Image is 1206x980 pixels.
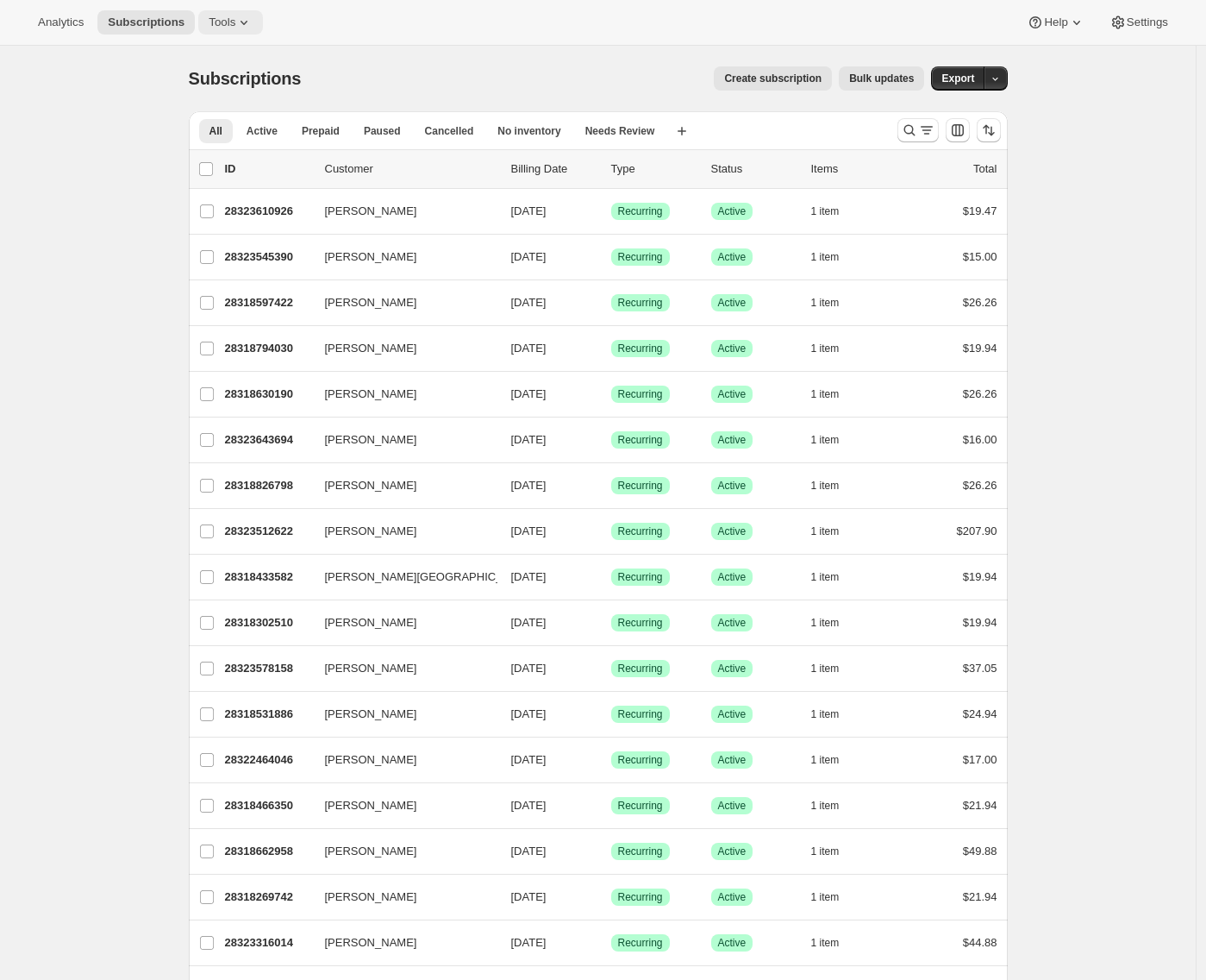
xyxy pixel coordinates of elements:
[811,479,840,493] span: 1 item
[315,518,487,545] button: [PERSON_NAME]
[225,611,997,635] div: 28318302510[PERSON_NAME][DATE]SuccessRecurringSuccessActive1 item$19.94
[225,565,997,589] div: 28318433582[PERSON_NAME][GEOGRAPHIC_DATA][DATE]SuccessRecurringSuccessActive1 item$19.94
[718,616,747,630] span: Active
[963,433,997,446] span: $16.00
[718,799,747,813] span: Active
[811,656,859,681] button: 1 item
[302,124,340,138] span: Prepaid
[811,199,859,223] button: 1 item
[325,569,534,586] span: [PERSON_NAME][GEOGRAPHIC_DATA]
[225,794,997,818] div: 28318466350[PERSON_NAME][DATE]SuccessRecurringSuccessActive1 item$21.94
[325,386,417,403] span: [PERSON_NAME]
[497,124,560,138] span: No inventory
[718,342,747,355] span: Active
[225,477,311,494] p: 28318826798
[1099,10,1178,35] button: Settings
[315,198,487,225] button: [PERSON_NAME]
[225,751,311,769] p: 28322464046
[325,751,417,769] span: [PERSON_NAME]
[718,753,747,767] span: Active
[325,340,417,357] span: [PERSON_NAME]
[811,525,840,538] span: 1 item
[511,936,547,949] span: [DATE]
[511,753,547,766] span: [DATE]
[511,570,547,583] span: [DATE]
[963,296,997,309] span: $26.26
[946,118,970,142] button: Customize table column order and visibility
[315,426,487,454] button: [PERSON_NAME]
[963,936,997,949] span: $44.88
[718,250,747,264] span: Active
[189,69,302,88] span: Subscriptions
[225,797,311,814] p: 28318466350
[1127,16,1168,29] span: Settings
[977,118,1001,142] button: Sort the results
[325,797,417,814] span: [PERSON_NAME]
[325,203,417,220] span: [PERSON_NAME]
[325,889,417,906] span: [PERSON_NAME]
[225,614,311,631] p: 28318302510
[325,294,417,311] span: [PERSON_NAME]
[315,563,487,591] button: [PERSON_NAME][GEOGRAPHIC_DATA]
[811,382,859,406] button: 1 item
[511,525,547,537] span: [DATE]
[618,250,663,264] span: Recurring
[325,843,417,860] span: [PERSON_NAME]
[618,433,663,447] span: Recurring
[718,296,747,310] span: Active
[425,124,474,138] span: Cancelled
[315,655,487,682] button: [PERSON_NAME]
[724,72,822,85] span: Create subscription
[225,428,997,452] div: 28323643694[PERSON_NAME][DATE]SuccessRecurringSuccessActive1 item$16.00
[618,296,663,310] span: Recurring
[811,570,840,584] span: 1 item
[957,525,997,537] span: $207.90
[849,72,914,85] span: Bulk updates
[618,845,663,858] span: Recurring
[618,890,663,904] span: Recurring
[963,479,997,492] span: $26.26
[325,160,497,178] p: Customer
[811,885,859,909] button: 1 item
[941,72,974,85] span: Export
[225,843,311,860] p: 28318662958
[811,845,840,858] span: 1 item
[315,929,487,957] button: [PERSON_NAME]
[225,160,311,178] p: ID
[811,616,840,630] span: 1 item
[811,753,840,767] span: 1 item
[1016,10,1095,35] button: Help
[225,656,997,681] div: 28323578158[PERSON_NAME][DATE]SuccessRecurringSuccessActive1 item$37.05
[931,66,984,91] button: Export
[963,616,997,629] span: $19.94
[511,433,547,446] span: [DATE]
[718,525,747,538] span: Active
[325,706,417,723] span: [PERSON_NAME]
[897,118,939,142] button: Search and filter results
[225,839,997,864] div: 28318662958[PERSON_NAME][DATE]SuccessRecurringSuccessActive1 item$49.88
[811,291,859,315] button: 1 item
[618,570,663,584] span: Recurring
[225,245,997,269] div: 28323545390[PERSON_NAME][DATE]SuccessRecurringSuccessActive1 item$15.00
[511,799,547,812] span: [DATE]
[325,934,417,952] span: [PERSON_NAME]
[711,160,797,178] p: Status
[839,66,924,91] button: Bulk updates
[511,250,547,263] span: [DATE]
[511,616,547,629] span: [DATE]
[225,386,311,403] p: 28318630190
[718,433,747,447] span: Active
[511,707,547,720] span: [DATE]
[963,387,997,400] span: $26.26
[325,477,417,494] span: [PERSON_NAME]
[225,569,311,586] p: 28318433582
[225,199,997,223] div: 28323610926[PERSON_NAME][DATE]SuccessRecurringSuccessActive1 item$19.47
[973,160,997,178] p: Total
[811,204,840,218] span: 1 item
[811,890,840,904] span: 1 item
[714,66,832,91] button: Create subscription
[247,124,278,138] span: Active
[718,479,747,493] span: Active
[325,248,417,266] span: [PERSON_NAME]
[811,342,840,355] span: 1 item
